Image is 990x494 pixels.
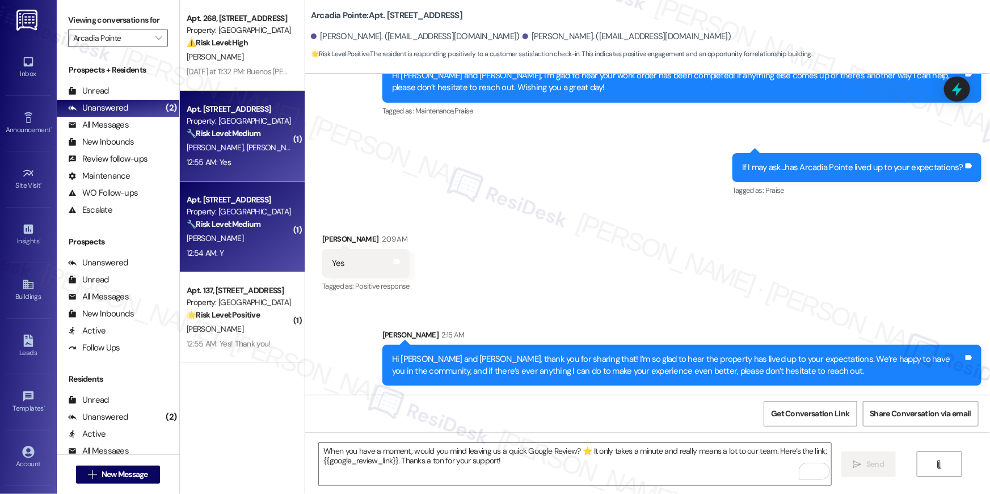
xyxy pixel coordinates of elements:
[247,142,304,153] span: [PERSON_NAME]
[68,411,128,423] div: Unanswered
[454,106,473,116] span: Praise
[88,470,96,479] i: 
[187,285,292,297] div: Apt. 137, [STREET_ADDRESS]
[68,257,128,269] div: Unanswered
[68,11,168,29] label: Viewing conversations for
[355,281,410,291] span: Positive response
[163,99,179,117] div: (2)
[68,187,138,199] div: WO Follow-ups
[187,339,271,349] div: 12:55 AM: Yes! Thank you!
[6,52,51,83] a: Inbox
[41,180,43,188] span: •
[732,182,981,199] div: Tagged as:
[187,324,243,334] span: [PERSON_NAME]
[523,31,731,43] div: [PERSON_NAME]. ([EMAIL_ADDRESS][DOMAIN_NAME])
[332,257,345,269] div: Yes
[853,460,862,469] i: 
[863,401,979,427] button: Share Conversation via email
[68,85,109,97] div: Unread
[379,233,407,245] div: 2:09 AM
[187,128,260,138] strong: 🔧 Risk Level: Medium
[187,297,292,309] div: Property: [GEOGRAPHIC_DATA]
[68,394,109,406] div: Unread
[187,310,260,320] strong: 🌟 Risk Level: Positive
[187,115,292,127] div: Property: [GEOGRAPHIC_DATA]
[68,342,120,354] div: Follow Ups
[6,387,51,417] a: Templates •
[187,157,231,167] div: 12:55 AM: Yes
[382,329,981,345] div: [PERSON_NAME]
[68,274,109,286] div: Unread
[187,12,292,24] div: Apt. 268, [STREET_ADDRESS]
[6,331,51,362] a: Leads
[870,408,971,420] span: Share Conversation via email
[68,308,134,320] div: New Inbounds
[187,24,292,36] div: Property: [GEOGRAPHIC_DATA]
[765,185,784,195] span: Praise
[73,29,150,47] input: All communities
[57,64,179,76] div: Prospects + Residents
[16,10,40,31] img: ResiDesk Logo
[163,408,179,426] div: (2)
[439,329,464,341] div: 2:15 AM
[6,275,51,306] a: Buildings
[39,235,41,243] span: •
[187,194,292,206] div: Apt. [STREET_ADDRESS]
[44,403,45,411] span: •
[319,443,831,485] textarea: To enrich screen reader interactions, please activate Accessibility in Grammarly extension settings
[68,204,112,216] div: Escalate
[50,124,52,132] span: •
[6,164,51,195] a: Site Visit •
[935,460,943,469] i: 
[68,119,129,131] div: All Messages
[68,170,130,182] div: Maintenance
[187,233,243,243] span: [PERSON_NAME]
[187,103,292,115] div: Apt. [STREET_ADDRESS]
[76,466,160,484] button: New Message
[382,103,981,119] div: Tagged as:
[841,451,896,477] button: Send
[68,325,106,337] div: Active
[187,206,292,218] div: Property: [GEOGRAPHIC_DATA]
[68,291,129,303] div: All Messages
[187,66,390,77] div: [DATE] at 11:32 PM: Buenos [PERSON_NAME] si aquí voy a estar
[311,48,812,60] span: : The resident is responding positively to a customer satisfaction check-in. This indicates posit...
[68,445,129,457] div: All Messages
[415,106,454,116] span: Maintenance ,
[187,248,224,258] div: 12:54 AM: Y
[866,458,884,470] span: Send
[187,142,247,153] span: [PERSON_NAME]
[6,219,51,250] a: Insights •
[311,31,520,43] div: [PERSON_NAME]. ([EMAIL_ADDRESS][DOMAIN_NAME])
[102,468,148,480] span: New Message
[68,428,106,440] div: Active
[742,162,963,174] div: If I may ask...has Arcadia Pointe lived up to your expectations?
[187,219,260,229] strong: 🔧 Risk Level: Medium
[6,442,51,473] a: Account
[322,233,410,249] div: [PERSON_NAME]
[322,278,410,294] div: Tagged as:
[187,37,248,48] strong: ⚠️ Risk Level: High
[392,353,963,378] div: Hi [PERSON_NAME] and [PERSON_NAME], thank you for sharing that! I’m so glad to hear the property ...
[57,373,179,385] div: Residents
[68,136,134,148] div: New Inbounds
[311,49,369,58] strong: 🌟 Risk Level: Positive
[392,70,963,94] div: Hi [PERSON_NAME] and [PERSON_NAME], I’m glad to hear your work order has been completed! If anyth...
[771,408,849,420] span: Get Conversation Link
[764,401,857,427] button: Get Conversation Link
[155,33,162,43] i: 
[187,52,243,62] span: [PERSON_NAME]
[68,153,148,165] div: Review follow-ups
[68,102,128,114] div: Unanswered
[311,10,462,22] b: Arcadia Pointe: Apt. [STREET_ADDRESS]
[57,236,179,248] div: Prospects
